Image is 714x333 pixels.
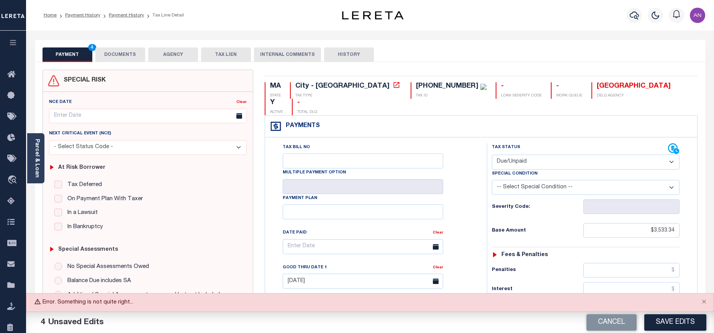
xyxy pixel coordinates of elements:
[109,13,144,18] a: Payment History
[501,252,548,258] h6: Fees & Penalties
[433,231,443,235] a: Clear
[295,93,401,99] p: TAX TYPE
[236,100,247,104] a: Clear
[64,195,143,204] label: On Payment Plan With Taxer
[43,47,92,62] button: PAYMENT
[254,47,321,62] button: INTERNAL COMMENTS
[64,181,102,189] label: Tax Deferred
[41,318,45,326] span: 4
[58,246,118,253] h6: Special Assessments
[556,93,582,99] p: WORK QUEUE
[690,8,705,23] img: svg+xml;base64,PHN2ZyB4bWxucz0iaHR0cDovL3d3dy53My5vcmcvMjAwMC9zdmciIHBvaW50ZXItZXZlbnRzPSJub25lIi...
[64,277,131,286] label: Balance Due includes SA
[95,47,145,62] button: DOCUMENTS
[694,294,714,310] button: Close
[283,170,346,176] label: Multiple Payment Option
[65,13,100,18] a: Payment History
[283,239,443,254] input: Enter Date
[26,293,714,312] div: Error. Something is not quite right...
[283,144,310,151] label: Tax Bill No
[48,318,104,326] span: Unsaved Edits
[597,82,671,91] div: [GEOGRAPHIC_DATA]
[501,93,542,99] p: LOAN SEVERITY CODE
[586,314,637,331] button: Cancel
[64,223,103,232] label: In Bankruptcy
[297,109,317,115] p: TOTAL DLQ
[49,109,247,124] input: Enter Date
[270,93,281,99] p: STATE
[88,44,96,51] span: 4
[583,223,680,238] input: $
[64,291,220,300] label: Additional Special Assessments are owed but not Included
[283,195,317,202] label: Payment Plan
[556,82,582,91] div: -
[283,230,307,236] label: Date Paid
[433,266,443,269] a: Clear
[324,47,374,62] button: HISTORY
[201,47,251,62] button: TAX LIEN
[583,282,680,297] input: $
[64,263,149,271] label: No Special Assessments Owed
[144,12,184,19] li: Tax Line Detail
[270,109,283,115] p: ACTIVE
[270,99,283,107] div: Y
[297,99,317,107] div: -
[295,83,390,90] div: City - [GEOGRAPHIC_DATA]
[283,264,327,271] label: Good Thru Date 1
[44,13,57,18] a: Home
[49,131,111,137] label: Next Critical Event (NCE)
[492,144,520,151] label: Tax Status
[270,82,281,91] div: MA
[583,263,680,277] input: $
[283,274,443,289] input: Enter Date
[148,47,198,62] button: AGENCY
[34,139,39,178] a: Parcel & Loan
[58,165,105,171] h6: At Risk Borrower
[49,99,72,106] label: NCE Date
[644,314,706,331] button: Save Edits
[416,93,486,99] p: TAX ID
[501,82,542,91] div: -
[7,175,20,185] i: travel_explore
[492,171,537,177] label: Special Condition
[597,93,671,99] p: DELQ AGENCY
[492,228,583,234] h6: Base Amount
[282,122,320,130] h4: Payments
[492,286,583,292] h6: Interest
[492,267,583,273] h6: Penalties
[60,77,106,84] h4: SPECIAL RISK
[416,83,478,90] div: [PHONE_NUMBER]
[64,209,98,217] label: In a Lawsuit
[492,204,583,210] h6: Severity Code:
[342,11,403,20] img: logo-dark.svg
